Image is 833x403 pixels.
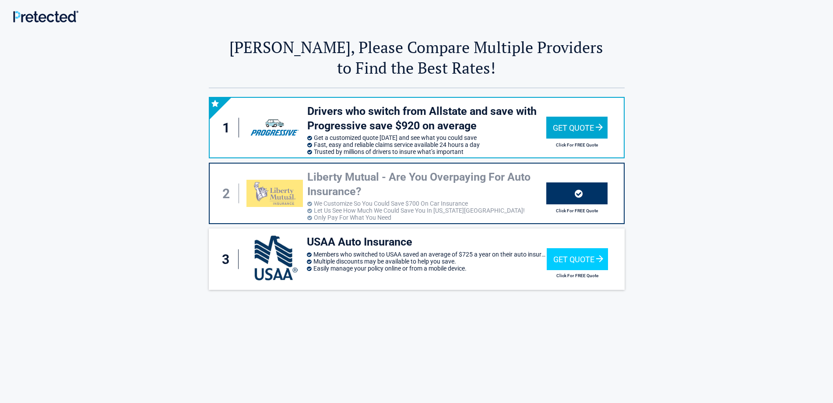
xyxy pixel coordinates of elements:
[246,180,302,207] img: libertymutual's logo
[547,248,608,270] div: Get Quote
[218,250,239,269] div: 3
[546,208,608,213] h2: Click For FREE Quote
[307,207,546,214] li: Let Us See How Much We Could Save You In [US_STATE][GEOGRAPHIC_DATA]!
[307,265,547,272] li: Easily manage your policy online or from a mobile device.
[307,258,547,265] li: Multiple discounts may be available to help you save.
[307,170,546,199] h3: Liberty Mutual - Are You Overpaying For Auto Insurance?
[246,231,302,288] img: usaa's logo
[246,114,302,141] img: progressive's logo
[307,235,547,250] h3: USAA Auto Insurance
[307,141,546,148] li: Fast, easy and reliable claims service available 24 hours a day
[307,200,546,207] li: We Customize So You Could Save $700 On Car Insurance
[307,104,546,133] h3: Drivers who switch from Allstate and save with Progressive save $920 on average
[547,273,608,278] h2: Click For FREE Quote
[307,214,546,221] li: Only Pay For What You Need
[546,143,608,147] h2: Click For FREE Quote
[13,11,78,22] img: Main Logo
[209,37,625,78] h2: [PERSON_NAME], Please Compare Multiple Providers to Find the Best Rates!
[307,134,546,141] li: Get a customized quote [DATE] and see what you could save
[307,148,546,155] li: Trusted by millions of drivers to insure what’s important
[546,117,608,139] div: Get Quote
[218,184,239,203] div: 2
[307,251,547,258] li: Members who switched to USAA saved an average of $725 a year on their auto insurance.
[218,118,239,138] div: 1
